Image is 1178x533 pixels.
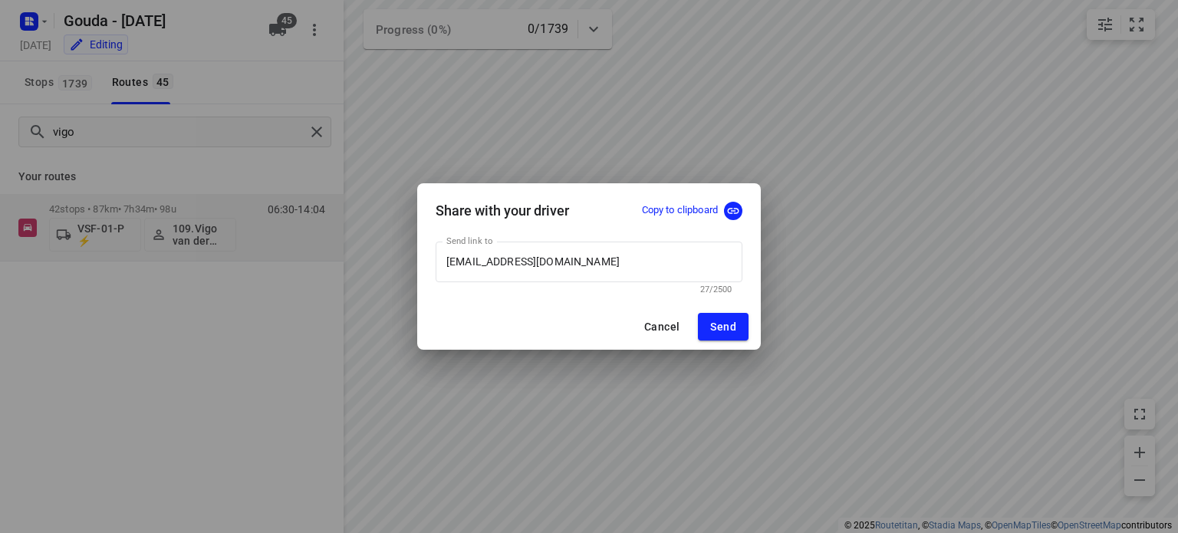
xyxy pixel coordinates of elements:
[644,321,679,333] span: Cancel
[642,203,718,218] p: Copy to clipboard
[710,321,736,333] span: Send
[698,313,749,341] button: Send
[700,285,732,294] span: 27/2500
[632,313,692,341] button: Cancel
[436,202,569,219] h5: Share with your driver
[436,242,742,283] input: Driver’s email address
